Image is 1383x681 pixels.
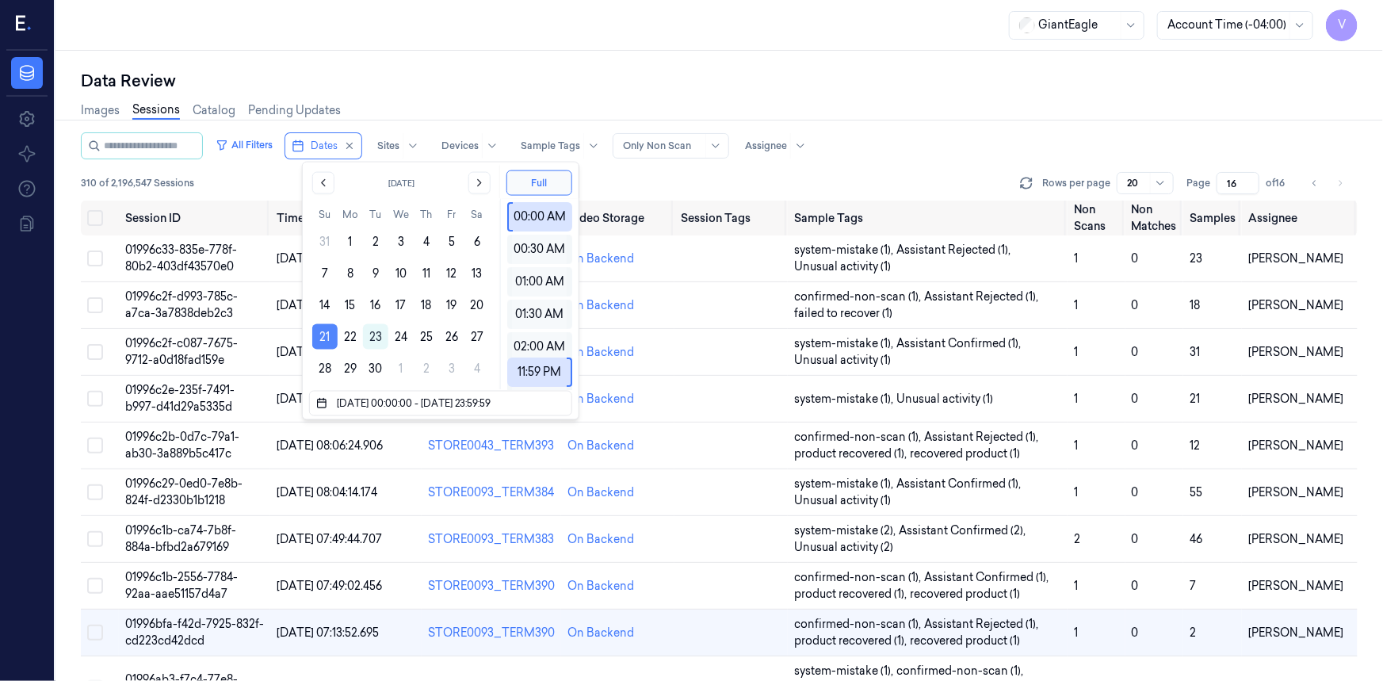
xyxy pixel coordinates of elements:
button: Friday, September 26th, 2025 [439,324,464,350]
button: Saturday, October 4th, 2025 [464,356,490,381]
span: system-mistake (1) , [794,476,896,492]
span: confirmed-non-scan (1) , [794,429,924,446]
span: 1 [1074,392,1078,406]
button: Go to previous page [1304,172,1326,194]
button: Select row [87,297,103,313]
span: 0 [1132,626,1139,640]
div: STORE0093_TERM390 [428,578,555,595]
button: Monday, September 15th, 2025 [338,293,363,318]
span: Assistant Rejected (1) , [924,429,1041,446]
span: Assistant Confirmed (2) , [899,522,1029,539]
div: On Backend [567,344,634,361]
span: product recovered (1) , [794,446,910,462]
button: Today, Tuesday, September 23rd, 2025 [363,324,388,350]
button: Tuesday, September 2nd, 2025 [363,229,388,254]
span: 1 [1074,298,1078,312]
span: Page [1186,176,1210,190]
th: Monday [338,207,363,223]
button: Saturday, September 13th, 2025 [464,261,490,286]
span: Assistant Rejected (1) , [896,242,1014,258]
th: Saturday [464,207,490,223]
div: 00:30 AM [512,234,567,263]
button: Thursday, October 2nd, 2025 [414,356,439,381]
a: Sessions [132,101,180,120]
span: of 16 [1266,176,1291,190]
th: Non Scans [1068,201,1125,235]
button: Full [506,170,572,195]
span: [DATE] 08:04:14.174 [277,485,377,499]
span: 23 [1190,251,1202,266]
button: Friday, September 12th, 2025 [439,261,464,286]
span: 18 [1190,298,1200,312]
span: Unusual activity (1) [794,352,891,369]
span: confirmed-non-scan (1) , [896,663,1026,679]
span: 01996c2f-d993-785c-a7ca-3a7838deb2c3 [125,289,238,320]
button: Thursday, September 4th, 2025 [414,229,439,254]
span: [PERSON_NAME] [1248,532,1343,546]
span: recovered product (1) [910,633,1020,649]
button: V [1326,10,1358,41]
p: Rows per page [1042,176,1110,190]
button: Select all [87,210,103,226]
span: [DATE] 07:13:52.695 [277,626,379,640]
span: 0 [1132,485,1139,499]
span: recovered product (1) [910,586,1020,603]
span: 1 [1074,345,1078,359]
span: Assistant Confirmed (1) , [924,569,1052,586]
button: Go to the Previous Month [312,172,334,194]
div: 11:59 PM [512,357,566,386]
button: Monday, September 29th, 2025 [338,356,363,381]
span: [PERSON_NAME] [1248,438,1343,453]
th: Friday [439,207,464,223]
span: Assistant Confirmed (1) , [896,335,1024,352]
div: On Backend [567,297,634,314]
span: 1 [1074,626,1078,640]
span: system-mistake (1) , [794,663,896,679]
span: 7 [1190,579,1196,593]
th: Tuesday [363,207,388,223]
button: Dates [285,133,361,159]
span: 1 [1074,485,1078,499]
button: Sunday, September 28th, 2025 [312,356,338,381]
button: Sunday, August 31st, 2025 [312,229,338,254]
button: Select row [87,344,103,360]
span: Unusual activity (2) [794,539,893,556]
button: Select row [87,531,103,547]
div: 02:00 AM [512,331,567,361]
span: system-mistake (1) , [794,391,896,407]
button: Wednesday, September 24th, 2025 [388,324,414,350]
button: [DATE] [344,172,459,194]
th: Video Storage [561,201,674,235]
div: On Backend [567,531,634,548]
span: 01996bfa-f42d-7925-832f-cd223cd42dcd [125,617,264,648]
span: 31 [1190,345,1200,359]
span: 0 [1132,579,1139,593]
div: On Backend [567,251,634,267]
button: Saturday, September 20th, 2025 [464,293,490,318]
button: Wednesday, September 17th, 2025 [388,293,414,318]
div: On Backend [567,484,634,501]
button: Saturday, September 27th, 2025 [464,324,490,350]
nav: pagination [1304,172,1351,194]
button: Wednesday, September 10th, 2025 [388,261,414,286]
span: Unusual activity (1) [794,492,891,509]
span: Assistant Confirmed (1) , [896,476,1024,492]
span: product recovered (1) , [794,586,910,603]
button: Sunday, September 14th, 2025 [312,293,338,318]
button: Select row [87,578,103,594]
span: 0 [1132,251,1139,266]
button: Select row [87,625,103,641]
span: failed to recover (1) [794,305,892,322]
span: Dates [311,139,338,153]
span: [PERSON_NAME] [1248,626,1343,640]
button: Monday, September 1st, 2025 [338,229,363,254]
div: On Backend [567,578,634,595]
th: Wednesday [388,207,414,223]
span: [DATE] 08:06:24.906 [277,438,383,453]
span: [DATE] 08:09:47.110 [277,392,378,406]
table: September 2025 [312,207,490,381]
span: 2 [1074,532,1080,546]
span: Assistant Rejected (1) , [924,616,1041,633]
span: [PERSON_NAME] [1248,251,1343,266]
th: Session Tags [674,201,788,235]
